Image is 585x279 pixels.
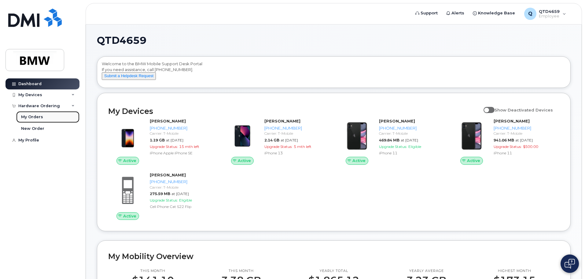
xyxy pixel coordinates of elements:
a: Active[PERSON_NAME][PHONE_NUMBER]Carrier: T-Mobile469.84 MBat [DATE]Upgrade Status:EligibleiPhone 11 [337,118,445,165]
span: 941.06 MB [494,138,514,142]
div: iPhone 11 [494,150,557,156]
div: Carrier: T-Mobile [150,185,213,190]
span: QTD4659 [97,36,146,45]
strong: [PERSON_NAME] [494,119,530,123]
span: Active [467,158,480,164]
span: 5 mth left [294,144,311,149]
div: [PHONE_NUMBER] [150,179,213,185]
div: Carrier: T-Mobile [150,131,213,136]
span: 15 mth left [179,144,199,149]
span: at [DATE] [166,138,183,142]
span: Active [123,158,136,164]
div: [PHONE_NUMBER] [379,125,442,131]
span: Eligible [179,198,192,202]
div: Cell Phone Cat S22 Flip [150,204,213,209]
span: Active [238,158,251,164]
p: This month [221,269,261,273]
div: [PHONE_NUMBER] [494,125,557,131]
strong: [PERSON_NAME] [264,119,300,123]
span: 469.84 MB [379,138,399,142]
img: image20231002-3703462-10zne2t.jpeg [113,121,142,151]
span: at [DATE] [171,191,189,196]
strong: [PERSON_NAME] [379,119,415,123]
input: Show Deactivated Devices [484,104,488,109]
img: iPhone_11.jpg [342,121,372,151]
div: [PHONE_NUMBER] [264,125,328,131]
a: Active[PERSON_NAME][PHONE_NUMBER]Carrier: T-Mobile2.14 GBat [DATE]Upgrade Status:5 mth leftiPhone 13 [223,118,330,165]
span: Active [123,213,136,219]
span: $500.00 [523,144,538,149]
span: at [DATE] [281,138,298,142]
a: Active[PERSON_NAME][PHONE_NUMBER]Carrier: T-Mobile1.19 GBat [DATE]Upgrade Status:15 mth leftiPhon... [108,118,215,165]
a: Active[PERSON_NAME][PHONE_NUMBER]Carrier: T-Mobile275.59 MBat [DATE]Upgrade Status:EligibleCell P... [108,172,215,220]
span: Upgrade Status: [379,144,407,149]
span: Upgrade Status: [494,144,522,149]
span: 275.59 MB [150,191,170,196]
h2: My Mobility Overview [108,252,559,261]
h2: My Devices [108,107,480,116]
button: Submit a Helpdesk Request [102,72,156,80]
span: Upgrade Status: [150,198,178,202]
img: iPhone_11.jpg [457,121,486,151]
div: iPhone 13 [264,150,328,156]
span: at [DATE] [515,138,533,142]
img: image20231002-3703462-1ig824h.jpeg [228,121,257,151]
strong: [PERSON_NAME] [150,119,186,123]
span: Show Deactivated Devices [495,107,553,112]
span: 2.14 GB [264,138,279,142]
div: iPhone Apple iPhone SE [150,150,213,156]
a: Submit a Helpdesk Request [102,73,156,78]
p: Highest month [494,269,535,273]
span: at [DATE] [401,138,418,142]
div: Carrier: T-Mobile [494,131,557,136]
span: Upgrade Status: [150,144,178,149]
span: Upgrade Status: [264,144,292,149]
div: iPhone 11 [379,150,442,156]
a: Active[PERSON_NAME][PHONE_NUMBER]Carrier: T-Mobile941.06 MBat [DATE]Upgrade Status:$500.00iPhone 11 [452,118,559,165]
p: This month [132,269,174,273]
span: 1.19 GB [150,138,165,142]
div: Carrier: T-Mobile [379,131,442,136]
div: [PHONE_NUMBER] [150,125,213,131]
p: Yearly total [308,269,359,273]
strong: [PERSON_NAME] [150,172,186,177]
span: Eligible [408,144,421,149]
div: Carrier: T-Mobile [264,131,328,136]
div: Welcome to the BMW Mobile Support Desk Portal If you need assistance, call [PHONE_NUMBER]. [102,61,566,85]
p: Yearly average [407,269,446,273]
img: Open chat [565,259,575,269]
span: Active [352,158,366,164]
